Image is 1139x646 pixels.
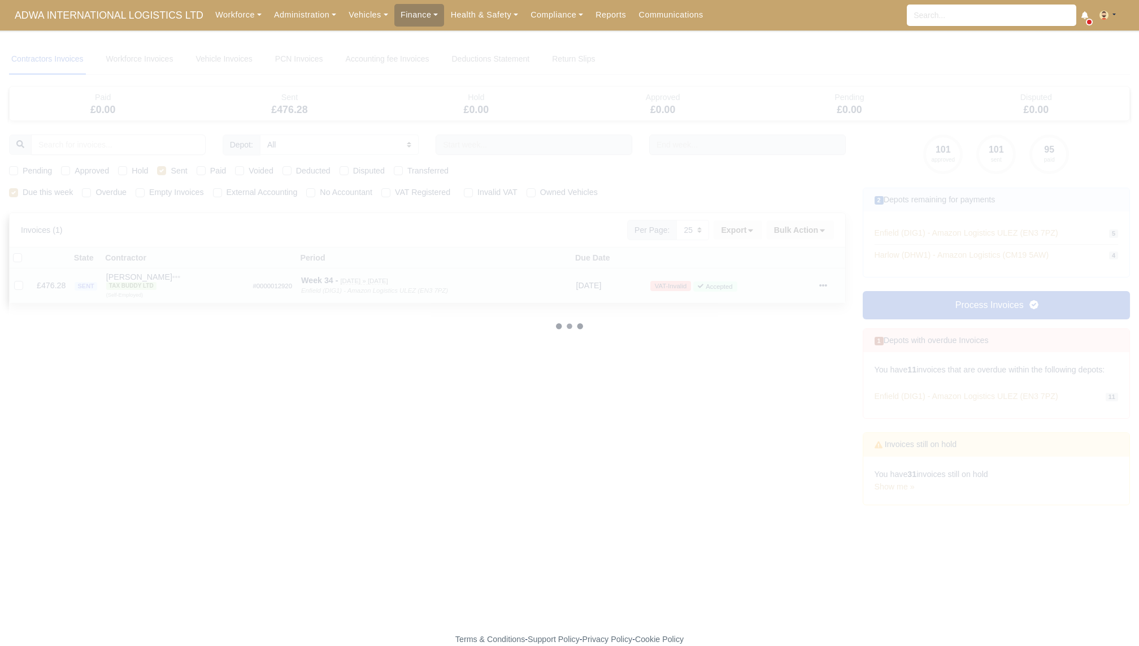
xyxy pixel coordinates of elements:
[247,633,892,646] div: - - -
[635,635,684,644] a: Cookie Policy
[524,4,589,26] a: Compliance
[9,5,209,27] a: ADWA INTERNATIONAL LOGISTICS LTD
[1083,592,1139,646] iframe: Chat Widget
[455,635,525,644] a: Terms & Conditions
[394,4,445,26] a: Finance
[209,4,268,26] a: Workforce
[589,4,632,26] a: Reports
[444,4,524,26] a: Health & Safety
[907,5,1076,26] input: Search...
[528,635,580,644] a: Support Policy
[9,4,209,27] span: ADWA INTERNATIONAL LOGISTICS LTD
[582,635,633,644] a: Privacy Policy
[268,4,342,26] a: Administration
[342,4,394,26] a: Vehicles
[632,4,710,26] a: Communications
